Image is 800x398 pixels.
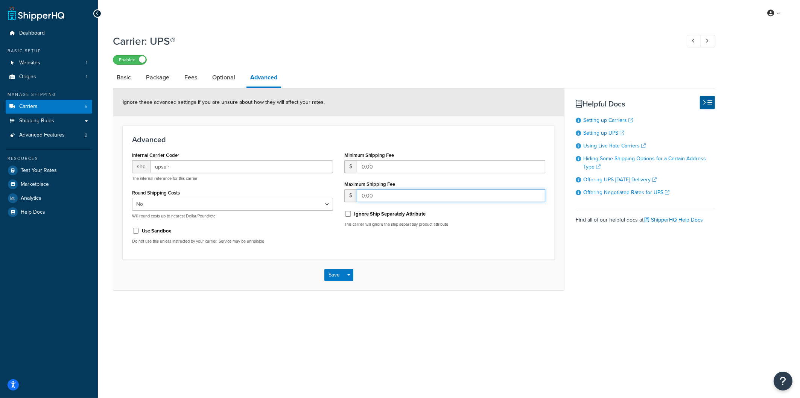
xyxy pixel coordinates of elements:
[113,55,146,64] label: Enabled
[576,100,715,108] h3: Helpful Docs
[19,60,40,66] span: Websites
[6,128,92,142] li: Advanced Features
[21,167,57,174] span: Test Your Rates
[21,209,45,216] span: Help Docs
[324,269,345,281] button: Save
[113,34,673,49] h1: Carrier: UPS®
[19,103,38,110] span: Carriers
[19,30,45,36] span: Dashboard
[583,129,624,137] a: Setting up UPS
[132,238,333,244] p: Do not use this unless instructed by your carrier. Service may be unreliable
[181,68,201,87] a: Fees
[344,152,394,158] label: Minimum Shipping Fee
[6,48,92,54] div: Basic Setup
[583,188,669,196] a: Offering Negotiated Rates for UPS
[86,74,87,80] span: 1
[6,26,92,40] a: Dashboard
[6,205,92,219] a: Help Docs
[132,152,179,158] label: Internal Carrier Code
[85,132,87,138] span: 2
[583,176,657,184] a: Offering UPS [DATE] Delivery
[246,68,281,88] a: Advanced
[576,209,715,225] div: Find all of our helpful docs at:
[85,103,87,110] span: 5
[700,96,715,109] button: Hide Help Docs
[6,155,92,162] div: Resources
[6,56,92,70] li: Websites
[142,68,173,87] a: Package
[21,195,41,202] span: Analytics
[344,181,395,187] label: Maximum Shipping Fee
[6,191,92,205] a: Analytics
[6,70,92,84] li: Origins
[142,228,171,234] label: Use Sandbox
[344,189,357,202] span: $
[19,118,54,124] span: Shipping Rules
[583,142,646,150] a: Using Live Rate Carriers
[687,35,701,47] a: Previous Record
[6,70,92,84] a: Origins1
[132,135,545,144] h3: Advanced
[6,91,92,98] div: Manage Shipping
[21,181,49,188] span: Marketplace
[583,155,706,171] a: Hiding Some Shipping Options for a Certain Address Type
[774,372,792,390] button: Open Resource Center
[6,100,92,114] li: Carriers
[86,60,87,66] span: 1
[645,216,703,224] a: ShipperHQ Help Docs
[132,176,333,181] p: The internal reference for this carrier
[583,116,633,124] a: Setting up Carriers
[19,74,36,80] span: Origins
[113,68,135,87] a: Basic
[344,160,357,173] span: $
[6,100,92,114] a: Carriers5
[344,222,545,227] p: This carrier will ignore the ship separately product attribute
[132,213,333,219] p: Will round costs up to nearest Dollar/Pound/etc
[208,68,239,87] a: Optional
[6,178,92,191] a: Marketplace
[132,160,150,173] span: shq
[354,211,426,217] label: Ignore Ship Separately Attribute
[19,132,65,138] span: Advanced Features
[6,164,92,177] a: Test Your Rates
[132,190,180,196] label: Round Shipping Costs
[123,98,325,106] span: Ignore these advanced settings if you are unsure about how they will affect your rates.
[6,114,92,128] a: Shipping Rules
[6,128,92,142] a: Advanced Features2
[6,56,92,70] a: Websites1
[701,35,715,47] a: Next Record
